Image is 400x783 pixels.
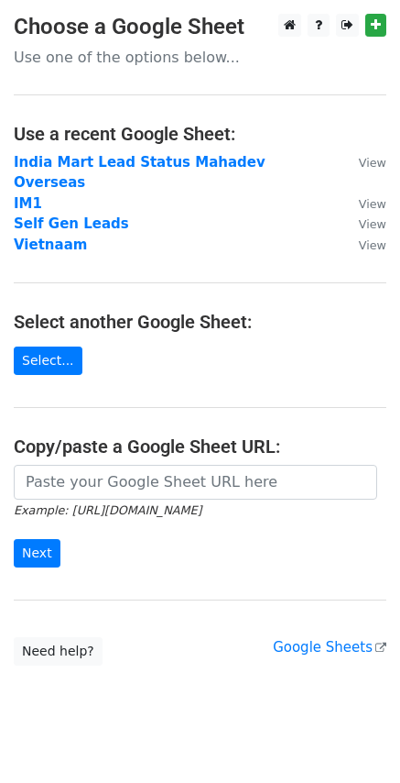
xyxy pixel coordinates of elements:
h3: Choose a Google Sheet [14,14,386,40]
a: View [341,154,386,171]
small: View [359,217,386,231]
a: Google Sheets [273,639,386,656]
a: View [341,195,386,212]
p: Use one of the options below... [14,48,386,67]
small: View [359,238,386,252]
h4: Copy/paste a Google Sheet URL: [14,436,386,458]
small: View [359,156,386,170]
small: Example: [URL][DOMAIN_NAME] [14,503,201,517]
h4: Select another Google Sheet: [14,311,386,333]
a: IM1 [14,195,42,212]
a: India Mart Lead Status Mahadev Overseas [14,154,265,192]
a: View [341,237,386,253]
a: View [341,215,386,232]
input: Next [14,539,60,568]
a: Vietnaam [14,237,87,253]
h4: Use a recent Google Sheet: [14,123,386,145]
a: Self Gen Leads [14,215,129,232]
small: View [359,197,386,211]
a: Select... [14,347,82,375]
input: Paste your Google Sheet URL here [14,465,377,500]
a: Need help? [14,637,103,666]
